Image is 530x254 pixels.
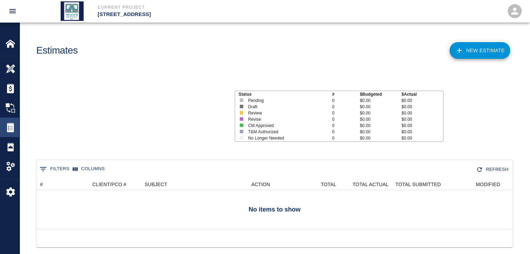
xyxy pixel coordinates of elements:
p: T&M Authorized [248,129,306,135]
p: 0 [332,104,360,110]
p: Pending [248,97,306,104]
p: 0 [332,110,360,116]
div: Refresh the list [475,164,511,176]
p: Review [248,110,306,116]
div: MODIFIED [444,179,504,190]
p: $0.00 [360,110,401,116]
div: TOTAL SUBMITTED [395,179,441,190]
div: MODIFIED [476,179,500,190]
p: # [332,91,360,97]
p: Revise [248,116,306,122]
a: NEW ESTIMATE [450,42,510,59]
div: SUBJECT [141,179,228,190]
p: $0.00 [401,116,443,122]
p: $0.00 [360,135,401,141]
p: 0 [332,122,360,129]
p: $0.00 [360,129,401,135]
p: $ Budgeted [360,91,401,97]
p: CM Approved [248,122,306,129]
p: $0.00 [401,122,443,129]
img: Tri State Drywall [61,1,84,21]
button: Select columns [71,164,107,174]
p: $0.00 [360,97,401,104]
div: CLIENT/PCO # [89,179,141,190]
div: TOTAL [321,179,336,190]
p: $0.00 [360,116,401,122]
p: $0.00 [401,129,443,135]
p: No Longer Needed [248,135,306,141]
button: Show filters [38,164,71,175]
div: TOTAL ACTUAL [353,179,389,190]
p: 0 [332,116,360,122]
p: 0 [332,129,360,135]
p: $0.00 [401,104,443,110]
p: $0.00 [360,104,401,110]
p: $ Actual [401,91,443,97]
p: 0 [332,135,360,141]
p: [STREET_ADDRESS] [98,10,303,18]
div: # [40,179,43,190]
div: ACTION [251,179,270,190]
p: Status [239,91,332,97]
p: $0.00 [401,135,443,141]
div: CLIENT/PCO # [92,179,126,190]
button: open drawer [4,3,21,19]
iframe: Chat Widget [495,221,530,254]
p: Current Project [98,4,303,10]
div: SUBJECT [145,179,167,190]
div: TOTAL SUBMITTED [392,179,444,190]
p: Draft [248,104,306,110]
p: $0.00 [401,97,443,104]
div: # [37,179,89,190]
p: 0 [332,97,360,104]
div: TOTAL [291,179,340,190]
div: TOTAL ACTUAL [340,179,392,190]
p: $0.00 [360,122,401,129]
div: ACTION [228,179,291,190]
h1: Estimates [36,45,78,56]
p: $0.00 [401,110,443,116]
button: Refresh [475,164,511,176]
